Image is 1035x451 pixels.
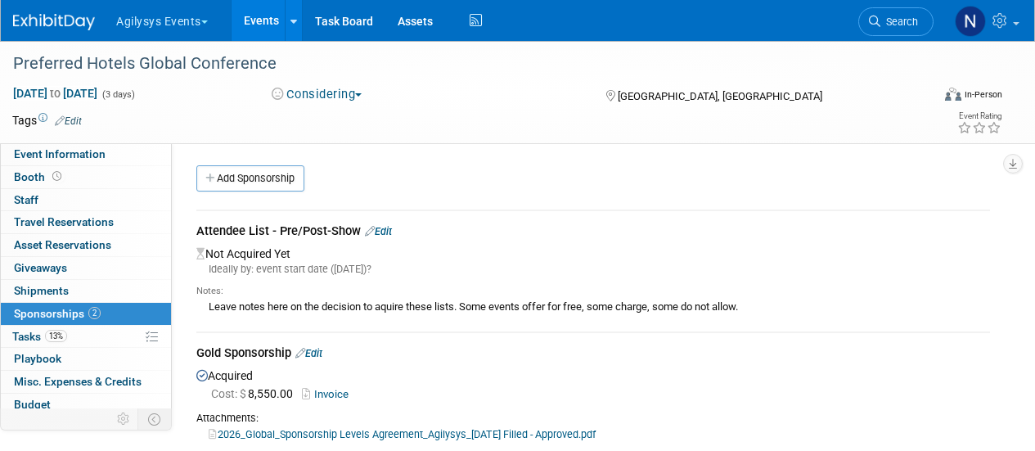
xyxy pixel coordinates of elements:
[101,89,135,100] span: (3 days)
[110,408,138,430] td: Personalize Event Tab Strip
[957,112,1001,120] div: Event Rating
[14,215,114,228] span: Travel Reservations
[55,115,82,127] a: Edit
[964,88,1002,101] div: In-Person
[1,394,171,416] a: Budget
[196,165,304,192] a: Add Sponsorship
[13,14,95,30] img: ExhibitDay
[196,298,990,315] div: Leave notes here on the decision to aquire these lists. Some events offer for free, some charge, ...
[1,189,171,211] a: Staff
[196,262,990,277] div: Ideally by: event start date ([DATE])?
[1,303,171,325] a: Sponsorships2
[302,388,355,400] a: Invoice
[196,243,990,320] div: Not Acquired Yet
[1,371,171,393] a: Misc. Expenses & Credits
[14,398,51,411] span: Budget
[196,411,990,426] div: Attachments:
[45,330,67,342] span: 13%
[1,234,171,256] a: Asset Reservations
[618,90,822,102] span: [GEOGRAPHIC_DATA], [GEOGRAPHIC_DATA]
[12,330,67,343] span: Tasks
[880,16,918,28] span: Search
[857,85,1002,110] div: Event Format
[365,225,392,237] a: Edit
[88,307,101,319] span: 2
[14,284,69,297] span: Shipments
[14,193,38,206] span: Staff
[14,261,67,274] span: Giveaways
[196,345,990,365] div: Gold Sponsorship
[211,387,299,400] span: 8,550.00
[858,7,934,36] a: Search
[14,238,111,251] span: Asset Reservations
[12,86,98,101] span: [DATE] [DATE]
[49,170,65,183] span: Booth not reserved yet
[1,143,171,165] a: Event Information
[211,387,248,400] span: Cost: $
[1,280,171,302] a: Shipments
[14,147,106,160] span: Event Information
[945,88,961,101] img: Format-Inperson.png
[47,87,63,100] span: to
[1,166,171,188] a: Booth
[14,170,65,183] span: Booth
[295,347,322,359] a: Edit
[7,49,918,79] div: Preferred Hotels Global Conference
[1,257,171,279] a: Giveaways
[14,352,61,365] span: Playbook
[1,211,171,233] a: Travel Reservations
[196,285,990,298] div: Notes:
[1,348,171,370] a: Playbook
[266,86,368,103] button: Considering
[14,307,101,320] span: Sponsorships
[14,375,142,388] span: Misc. Expenses & Credits
[209,428,596,440] a: 2026_Global_Sponsorship Levels Agreement_Agilysys_[DATE] Filled - Approved.pdf
[138,408,172,430] td: Toggle Event Tabs
[12,112,82,129] td: Tags
[955,6,986,37] img: Natalie Morin
[1,326,171,348] a: Tasks13%
[196,223,990,243] div: Attendee List - Pre/Post-Show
